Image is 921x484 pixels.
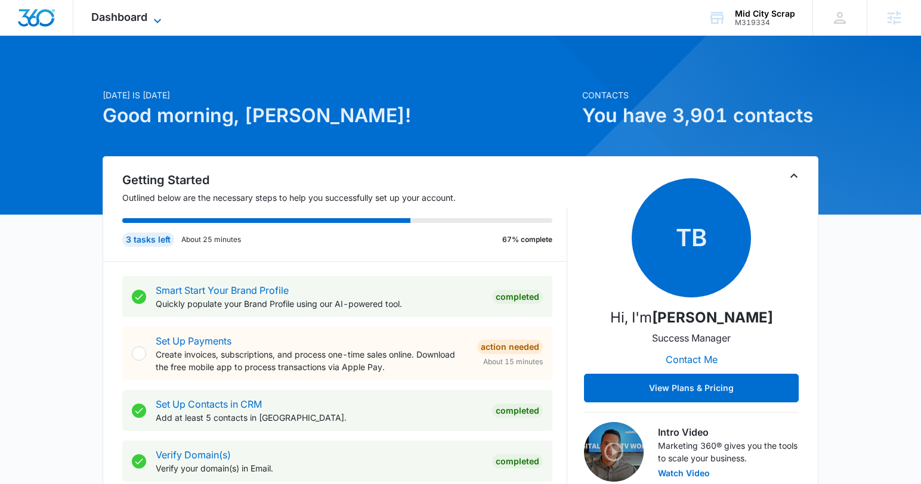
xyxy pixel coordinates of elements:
[122,191,567,204] p: Outlined below are the necessary steps to help you successfully set up your account.
[492,454,543,469] div: Completed
[652,331,731,345] p: Success Manager
[658,469,710,477] button: Watch Video
[654,345,730,374] button: Contact Me
[156,348,468,373] p: Create invoices, subscriptions, and process one-time sales online. Download the free mobile app t...
[584,374,799,402] button: View Plans & Pricing
[103,89,575,101] p: [DATE] is [DATE]
[156,335,231,347] a: Set Up Payments
[156,297,483,310] p: Quickly populate your Brand Profile using our AI-powered tool.
[477,340,543,354] div: Action Needed
[156,449,231,461] a: Verify Domain(s)
[103,101,575,130] h1: Good morning, [PERSON_NAME]!
[735,9,795,18] div: account name
[156,462,483,474] p: Verify your domain(s) in Email.
[652,309,773,326] strong: [PERSON_NAME]
[582,89,818,101] p: Contacts
[483,356,543,367] span: About 15 minutes
[156,398,262,410] a: Set Up Contacts in CRM
[156,411,483,424] p: Add at least 5 contacts in [GEOGRAPHIC_DATA].
[787,169,801,183] button: Toggle Collapse
[735,18,795,27] div: account id
[122,232,174,247] div: 3 tasks left
[492,404,543,418] div: Completed
[582,101,818,130] h1: You have 3,901 contacts
[658,425,799,439] h3: Intro Video
[610,307,773,328] p: Hi, I'm
[492,290,543,304] div: Completed
[156,284,289,296] a: Smart Start Your Brand Profile
[502,234,552,245] p: 67% complete
[632,178,751,297] span: TB
[658,439,799,464] p: Marketing 360® gives you the tools to scale your business.
[181,234,241,245] p: About 25 minutes
[91,11,147,23] span: Dashboard
[122,171,567,189] h2: Getting Started
[584,422,644,482] img: Intro Video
